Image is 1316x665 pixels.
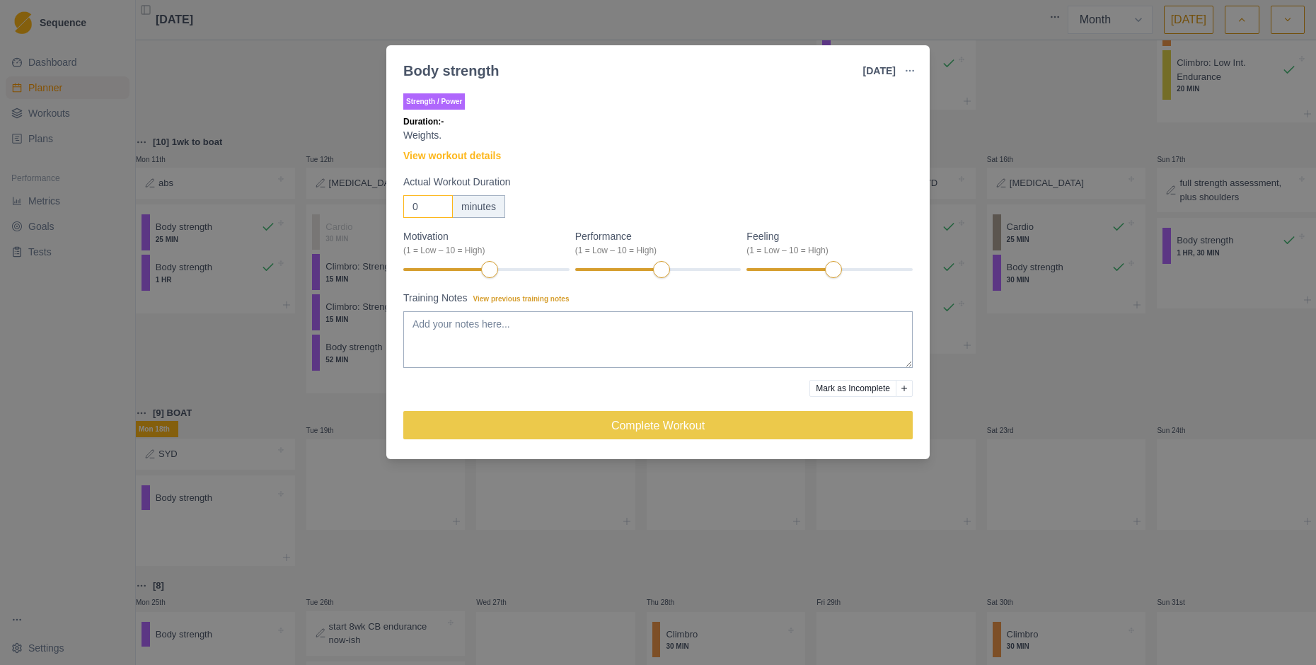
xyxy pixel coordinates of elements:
[403,93,465,110] p: Strength / Power
[403,60,500,81] div: Body strength
[403,149,501,163] a: View workout details
[403,229,561,257] label: Motivation
[896,380,913,397] button: Add reason
[403,175,904,190] label: Actual Workout Duration
[809,380,896,397] button: Mark as Incomplete
[403,291,904,306] label: Training Notes
[575,244,733,257] div: (1 = Low – 10 = High)
[403,115,913,128] p: Duration: -
[746,229,904,257] label: Feeling
[746,244,904,257] div: (1 = Low – 10 = High)
[575,229,733,257] label: Performance
[452,195,505,218] div: minutes
[473,295,570,303] span: View previous training notes
[863,64,896,79] p: [DATE]
[403,411,913,439] button: Complete Workout
[403,128,913,143] p: Weights.
[403,244,561,257] div: (1 = Low – 10 = High)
